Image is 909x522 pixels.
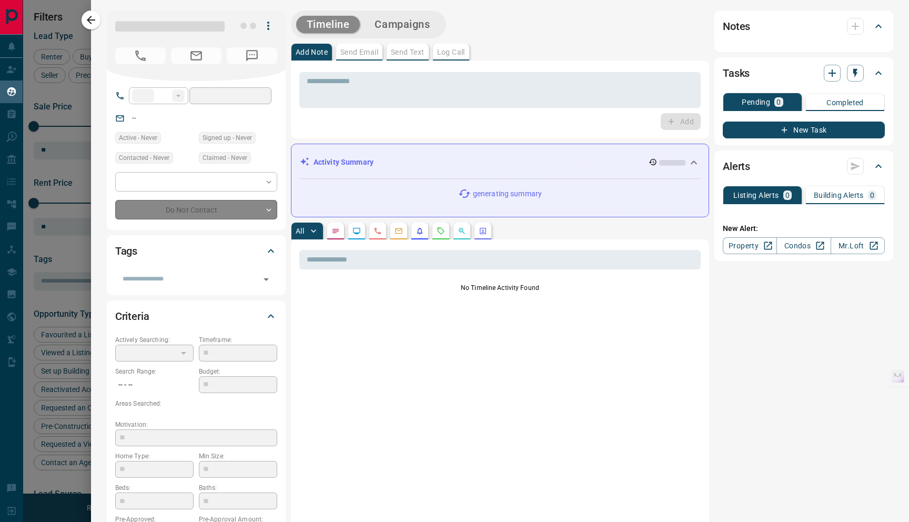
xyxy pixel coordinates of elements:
[296,48,328,56] p: Add Note
[723,65,750,82] h2: Tasks
[115,238,277,264] div: Tags
[115,335,194,345] p: Actively Searching:
[776,237,831,254] a: Condos
[723,158,750,175] h2: Alerts
[437,227,445,235] svg: Requests
[199,451,277,461] p: Min Size:
[115,304,277,329] div: Criteria
[115,47,166,64] span: No Number
[473,188,542,199] p: generating summary
[115,200,277,219] div: Do Not Contact
[199,483,277,493] p: Baths:
[227,47,277,64] span: No Number
[814,192,864,199] p: Building Alerts
[723,223,885,234] p: New Alert:
[831,237,885,254] a: Mr.Loft
[458,227,466,235] svg: Opportunities
[115,399,277,408] p: Areas Searched:
[723,237,777,254] a: Property
[115,483,194,493] p: Beds:
[115,376,194,394] p: -- - --
[259,272,274,287] button: Open
[723,61,885,86] div: Tasks
[733,192,779,199] p: Listing Alerts
[314,157,373,168] p: Activity Summary
[119,153,169,163] span: Contacted - Never
[171,47,221,64] span: No Email
[723,14,885,39] div: Notes
[870,192,874,199] p: 0
[416,227,424,235] svg: Listing Alerts
[203,153,247,163] span: Claimed - Never
[742,98,770,106] p: Pending
[203,133,252,143] span: Signed up - Never
[776,98,781,106] p: 0
[299,283,701,293] p: No Timeline Activity Found
[199,367,277,376] p: Budget:
[723,18,750,35] h2: Notes
[115,420,277,429] p: Motivation:
[115,451,194,461] p: Home Type:
[115,367,194,376] p: Search Range:
[331,227,340,235] svg: Notes
[115,308,149,325] h2: Criteria
[373,227,382,235] svg: Calls
[300,153,700,172] div: Activity Summary
[826,99,864,106] p: Completed
[364,16,440,33] button: Campaigns
[785,192,790,199] p: 0
[723,154,885,179] div: Alerts
[296,16,360,33] button: Timeline
[132,114,136,122] a: --
[119,133,157,143] span: Active - Never
[479,227,487,235] svg: Agent Actions
[395,227,403,235] svg: Emails
[352,227,361,235] svg: Lead Browsing Activity
[199,335,277,345] p: Timeframe:
[723,122,885,138] button: New Task
[115,243,137,259] h2: Tags
[296,227,304,235] p: All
